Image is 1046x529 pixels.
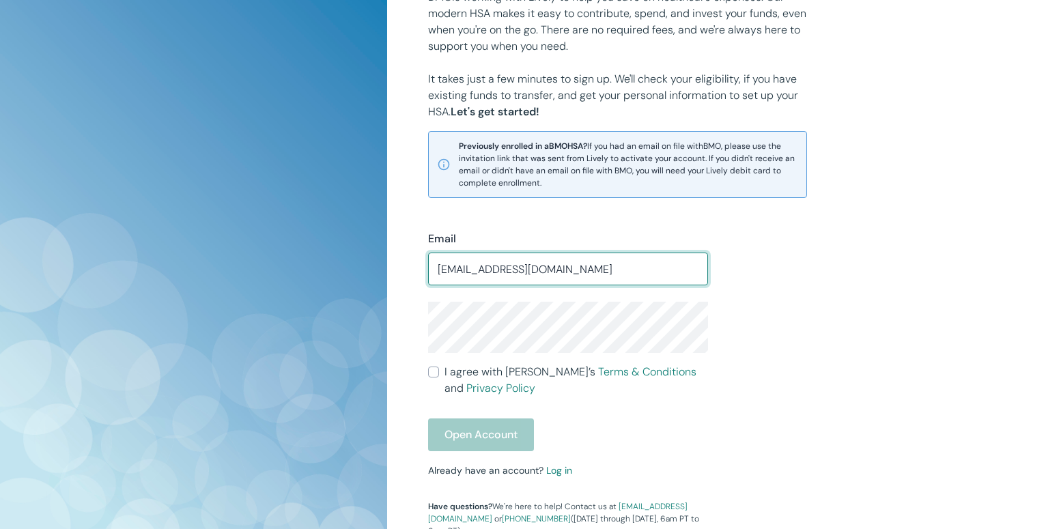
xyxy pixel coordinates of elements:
[428,71,807,120] p: It takes just a few minutes to sign up. We'll check your eligibility, if you have existing funds ...
[598,364,696,379] a: Terms & Conditions
[428,231,456,247] label: Email
[459,140,798,189] span: If you had an email on file with BMO , please use the invitation link that was sent from Lively t...
[444,364,709,397] span: I agree with [PERSON_NAME]’s and
[459,141,587,152] strong: Previously enrolled in a BMO HSA?
[428,501,492,512] strong: Have questions?
[428,464,572,476] small: Already have an account?
[466,381,535,395] a: Privacy Policy
[502,513,571,524] a: [PHONE_NUMBER]
[546,464,572,476] a: Log in
[451,104,539,119] strong: Let's get started!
